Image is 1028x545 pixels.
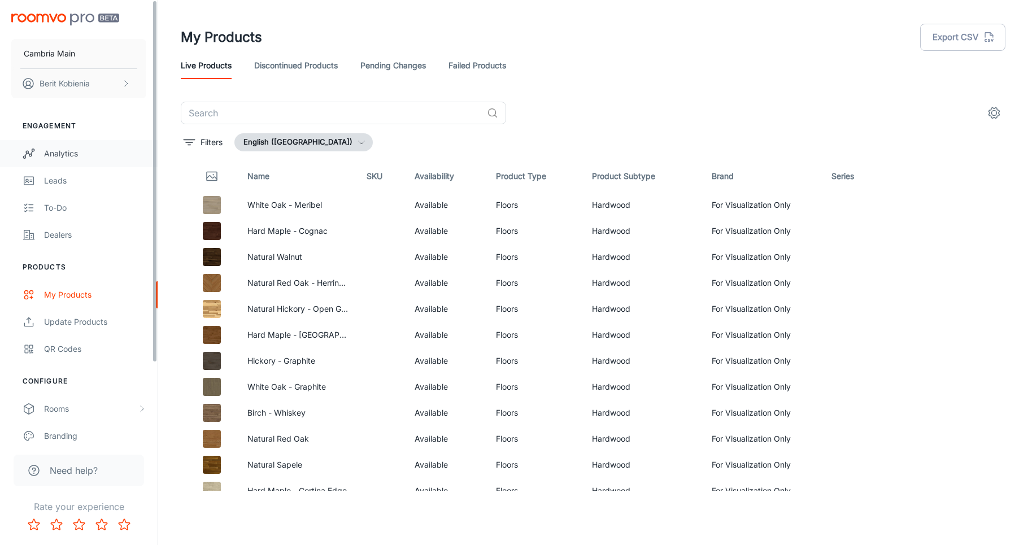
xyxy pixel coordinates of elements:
[487,322,583,348] td: Floors
[703,452,822,478] td: For Visualization Only
[181,52,232,79] a: Live Products
[406,478,487,504] td: Available
[703,218,822,244] td: For Visualization Only
[487,160,583,192] th: Product Type
[247,304,355,313] a: Natural Hickory - Open Grain
[44,175,146,187] div: Leads
[487,374,583,400] td: Floors
[406,374,487,400] td: Available
[703,244,822,270] td: For Visualization Only
[406,296,487,322] td: Available
[23,513,45,536] button: Rate 1 star
[44,147,146,160] div: Analytics
[583,160,703,192] th: Product Subtype
[247,408,306,417] a: Birch - Whiskey
[703,478,822,504] td: For Visualization Only
[487,270,583,296] td: Floors
[44,343,146,355] div: QR Codes
[44,229,146,241] div: Dealers
[487,244,583,270] td: Floors
[68,513,90,536] button: Rate 3 star
[487,478,583,504] td: Floors
[234,133,373,151] button: English ([GEOGRAPHIC_DATA])
[247,226,328,236] a: Hard Maple - Cognac
[406,218,487,244] td: Available
[583,348,703,374] td: Hardwood
[983,102,1005,124] button: settings
[703,192,822,218] td: For Visualization Only
[11,39,146,68] button: Cambria Main
[487,452,583,478] td: Floors
[247,486,347,495] a: Hard Maple - Cortina Edge
[487,348,583,374] td: Floors
[406,192,487,218] td: Available
[360,52,426,79] a: Pending Changes
[247,330,380,339] a: Hard Maple - [GEOGRAPHIC_DATA]
[406,270,487,296] td: Available
[201,136,223,149] p: Filters
[406,160,487,192] th: Availability
[406,244,487,270] td: Available
[24,47,75,60] p: Cambria Main
[247,460,302,469] a: Natural Sapele
[487,426,583,452] td: Floors
[583,452,703,478] td: Hardwood
[920,24,1005,51] button: Export CSV
[406,348,487,374] td: Available
[50,464,98,477] span: Need help?
[583,270,703,296] td: Hardwood
[181,27,262,47] h1: My Products
[11,69,146,98] button: Berit Kobienia
[583,478,703,504] td: Hardwood
[703,374,822,400] td: For Visualization Only
[583,244,703,270] td: Hardwood
[583,426,703,452] td: Hardwood
[487,296,583,322] td: Floors
[583,374,703,400] td: Hardwood
[247,252,302,261] a: Natural Walnut
[44,430,146,442] div: Branding
[247,382,326,391] a: White Oak - Graphite
[181,102,482,124] input: Search
[487,192,583,218] td: Floors
[406,452,487,478] td: Available
[406,400,487,426] td: Available
[44,202,146,214] div: To-do
[44,289,146,301] div: My Products
[40,77,90,90] p: Berit Kobienia
[247,200,322,210] a: White Oak - Meribel
[406,322,487,348] td: Available
[247,356,315,365] a: Hickory - Graphite
[358,160,406,192] th: SKU
[583,192,703,218] td: Hardwood
[487,400,583,426] td: Floors
[583,218,703,244] td: Hardwood
[703,270,822,296] td: For Visualization Only
[406,426,487,452] td: Available
[822,160,886,192] th: Series
[254,52,338,79] a: Discontinued Products
[583,400,703,426] td: Hardwood
[181,133,225,151] button: filter
[9,500,149,513] p: Rate your experience
[583,296,703,322] td: Hardwood
[247,434,309,443] a: Natural Red Oak
[703,400,822,426] td: For Visualization Only
[703,160,822,192] th: Brand
[703,322,822,348] td: For Visualization Only
[703,296,822,322] td: For Visualization Only
[205,169,219,183] svg: Thumbnail
[44,403,137,415] div: Rooms
[583,322,703,348] td: Hardwood
[90,513,113,536] button: Rate 4 star
[11,14,119,25] img: Roomvo PRO Beta
[44,316,146,328] div: Update Products
[703,426,822,452] td: For Visualization Only
[45,513,68,536] button: Rate 2 star
[487,218,583,244] td: Floors
[247,278,363,287] a: Natural Red Oak - Herringbone
[238,160,358,192] th: Name
[703,348,822,374] td: For Visualization Only
[113,513,136,536] button: Rate 5 star
[448,52,506,79] a: Failed Products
